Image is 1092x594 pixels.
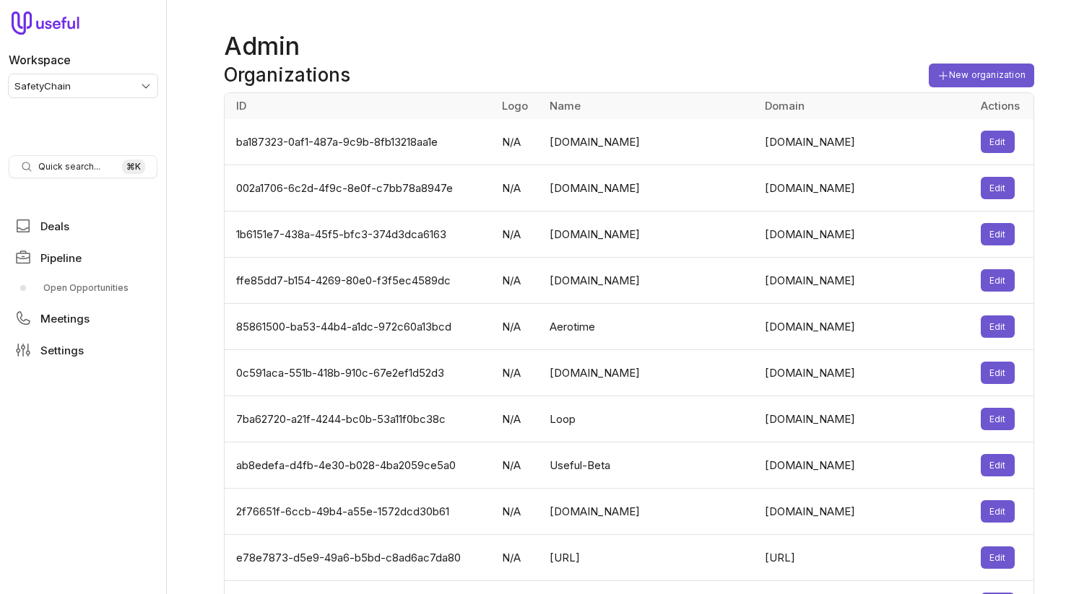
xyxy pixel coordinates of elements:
a: Pipeline [9,245,157,271]
span: Pipeline [40,253,82,263]
h1: Admin [224,29,1034,64]
span: Settings [40,345,84,356]
td: [DOMAIN_NAME] [756,211,972,258]
span: Deals [40,221,69,232]
td: N/A [493,165,541,211]
kbd: ⌘ K [122,160,145,174]
button: Edit [981,177,1015,199]
td: [DOMAIN_NAME] [756,258,972,304]
button: Edit [981,362,1015,384]
td: N/A [493,442,541,489]
span: Meetings [40,313,90,324]
th: Name [541,93,757,119]
button: Edit [981,546,1015,569]
td: [DOMAIN_NAME] [756,350,972,396]
td: [DOMAIN_NAME] [756,165,972,211]
h2: Organizations [224,64,350,87]
td: N/A [493,489,541,535]
td: ba187323-0af1-487a-9c9b-8fb13218aa1e [225,119,493,165]
td: N/A [493,304,541,350]
th: ID [225,93,493,119]
td: [DOMAIN_NAME] [756,304,972,350]
td: Loop [541,396,757,442]
td: Aerotime [541,304,757,350]
button: Edit [981,408,1015,430]
th: Domain [756,93,972,119]
button: Edit [981,500,1015,523]
td: [URL] [541,535,757,581]
td: [DOMAIN_NAME] [541,119,757,165]
td: [DOMAIN_NAME] [541,211,757,258]
td: 2f76651f-6ccb-49b4-a55e-1572dcd30b61 [225,489,493,535]
button: Edit [981,269,1015,292]
a: Settings [9,337,157,363]
td: N/A [493,258,541,304]
td: [DOMAIN_NAME] [756,489,972,535]
th: Actions [972,93,1033,119]
td: [DOMAIN_NAME] [541,258,757,304]
td: [DOMAIN_NAME] [541,350,757,396]
a: Meetings [9,305,157,331]
td: ab8edefa-d4fb-4e30-b028-4ba2059ce5a0 [225,442,493,489]
td: e78e7873-d5e9-49a6-b5bd-c8ad6ac7da80 [225,535,493,581]
button: New organization [929,64,1034,87]
td: [URL] [756,535,972,581]
td: N/A [493,396,541,442]
td: 7ba62720-a21f-4244-bc0b-53a11f0bc38c [225,396,493,442]
td: 002a1706-6c2d-4f9c-8e0f-c7bb78a8947e [225,165,493,211]
td: N/A [493,211,541,258]
button: Edit [981,315,1015,338]
td: N/A [493,535,541,581]
td: 85861500-ba53-44b4-a1dc-972c60a13bcd [225,304,493,350]
td: [DOMAIN_NAME] [541,165,757,211]
td: [DOMAIN_NAME] [756,119,972,165]
td: ffe85dd7-b154-4269-80e0-f3f5ec4589dc [225,258,493,304]
span: Quick search... [38,161,100,172]
td: N/A [493,350,541,396]
button: Edit [981,131,1015,153]
td: 0c591aca-551b-418b-910c-67e2ef1d52d3 [225,350,493,396]
td: N/A [493,119,541,165]
td: [DOMAIN_NAME] [541,489,757,535]
td: Useful-Beta [541,442,757,489]
a: Deals [9,213,157,239]
td: [DOMAIN_NAME] [756,396,972,442]
button: Edit [981,223,1015,245]
td: 1b6151e7-438a-45f5-bfc3-374d3dca6163 [225,211,493,258]
a: Open Opportunities [9,276,157,300]
label: Workspace [9,51,71,69]
td: [DOMAIN_NAME] [756,442,972,489]
th: Logo [493,93,541,119]
div: Pipeline submenu [9,276,157,300]
button: Edit [981,454,1015,476]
